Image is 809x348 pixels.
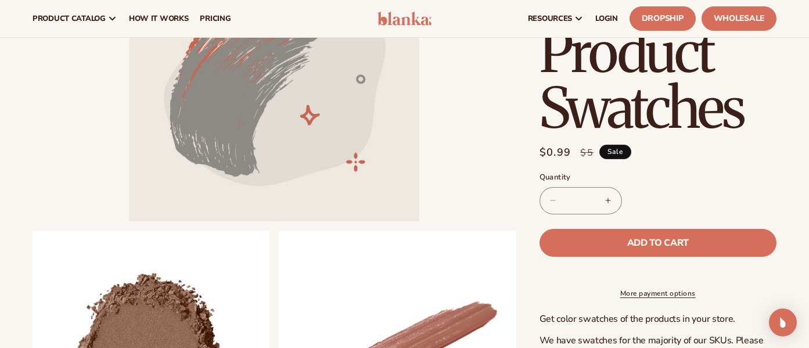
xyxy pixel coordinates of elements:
[769,308,797,336] div: Open Intercom Messenger
[540,229,776,257] button: Add to cart
[630,6,696,31] a: Dropship
[200,14,231,23] span: pricing
[595,14,618,23] span: LOGIN
[540,24,776,136] h1: Product Swatches
[702,6,776,31] a: Wholesale
[540,313,776,325] p: Get color swatches of the products in your store.
[599,145,631,159] span: Sale
[540,172,776,184] label: Quantity
[377,12,432,26] img: logo
[129,14,189,23] span: How It Works
[540,145,571,160] span: $0.99
[540,288,776,299] a: More payment options
[580,146,594,160] s: $5
[33,14,106,23] span: product catalog
[528,14,572,23] span: resources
